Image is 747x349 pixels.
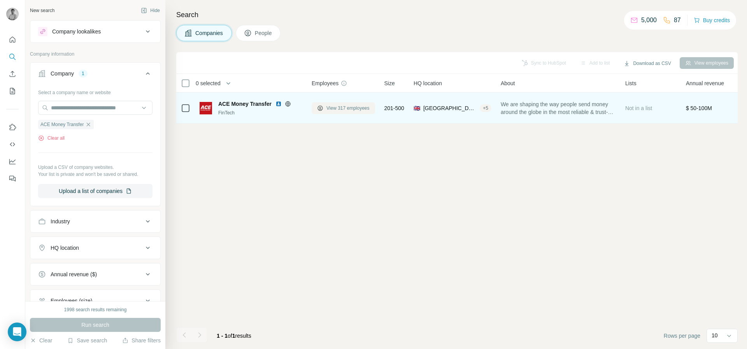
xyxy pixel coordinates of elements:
[618,58,676,69] button: Download as CSV
[51,244,79,252] div: HQ location
[30,239,160,257] button: HQ location
[135,5,165,16] button: Hide
[625,105,652,111] span: Not in a list
[38,86,153,96] div: Select a company name or website
[312,79,338,87] span: Employees
[217,333,251,339] span: results
[30,64,160,86] button: Company1
[218,100,272,108] span: ACE Money Transfer
[30,265,160,284] button: Annual revenue ($)
[312,102,375,114] button: View 317 employees
[6,154,19,168] button: Dashboard
[686,79,724,87] span: Annual revenue
[176,9,738,20] h4: Search
[218,109,302,116] div: FinTech
[79,70,88,77] div: 1
[30,337,52,344] button: Clear
[196,79,221,87] span: 0 selected
[686,105,712,111] span: $ 50-100M
[664,332,700,340] span: Rows per page
[275,101,282,107] img: LinkedIn logo
[6,50,19,64] button: Search
[30,7,54,14] div: New search
[6,84,19,98] button: My lists
[52,28,101,35] div: Company lookalikes
[30,51,161,58] p: Company information
[712,331,718,339] p: 10
[38,184,153,198] button: Upload a list of companies
[38,171,153,178] p: Your list is private and won't be saved or shared.
[38,164,153,171] p: Upload a CSV of company websites.
[195,29,224,37] span: Companies
[122,337,161,344] button: Share filters
[67,337,107,344] button: Save search
[30,291,160,310] button: Employees (size)
[232,333,235,339] span: 1
[423,104,477,112] span: [GEOGRAPHIC_DATA], [GEOGRAPHIC_DATA], [GEOGRAPHIC_DATA]
[51,297,92,305] div: Employees (size)
[501,100,616,116] span: We are shaping the way people send money around the globe in the most reliable & trust-able way. ...
[217,333,228,339] span: 1 - 1
[641,16,657,25] p: 5,000
[51,217,70,225] div: Industry
[255,29,273,37] span: People
[501,79,515,87] span: About
[414,104,420,112] span: 🇬🇧
[384,104,404,112] span: 201-500
[694,15,730,26] button: Buy credits
[6,137,19,151] button: Use Surfe API
[51,70,74,77] div: Company
[30,22,160,41] button: Company lookalikes
[200,102,212,114] img: Logo of ACE Money Transfer
[228,333,232,339] span: of
[414,79,442,87] span: HQ location
[40,121,84,128] span: ACE Money Transfer
[8,323,26,341] div: Open Intercom Messenger
[38,135,65,142] button: Clear all
[480,105,491,112] div: + 5
[64,306,127,313] div: 1998 search results remaining
[51,270,97,278] div: Annual revenue ($)
[6,172,19,186] button: Feedback
[6,33,19,47] button: Quick start
[6,120,19,134] button: Use Surfe on LinkedIn
[6,67,19,81] button: Enrich CSV
[30,212,160,231] button: Industry
[6,8,19,20] img: Avatar
[674,16,681,25] p: 87
[384,79,395,87] span: Size
[625,79,637,87] span: Lists
[326,105,370,112] span: View 317 employees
